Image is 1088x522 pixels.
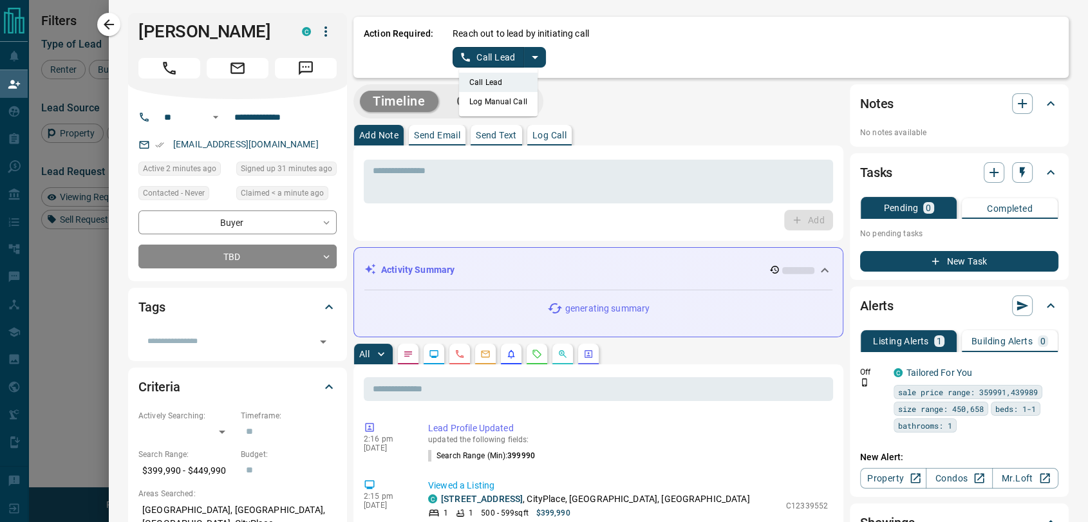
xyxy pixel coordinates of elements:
[138,460,234,481] p: $399,990 - $449,990
[428,450,535,461] p: Search Range (Min) :
[138,21,283,42] h1: [PERSON_NAME]
[138,410,234,422] p: Actively Searching:
[138,371,337,402] div: Criteria
[906,368,972,378] a: Tailored For You
[155,140,164,149] svg: Email Verified
[860,451,1058,464] p: New Alert:
[138,58,200,79] span: Call
[138,292,337,322] div: Tags
[143,187,205,200] span: Contacted - Never
[565,302,650,315] p: generating summary
[314,333,332,351] button: Open
[364,501,409,510] p: [DATE]
[364,492,409,501] p: 2:15 pm
[860,290,1058,321] div: Alerts
[138,245,337,268] div: TBD
[786,500,828,512] p: C12339552
[453,47,546,68] div: split button
[138,377,180,397] h2: Criteria
[241,449,337,460] p: Budget:
[138,297,165,317] h2: Tags
[883,203,918,212] p: Pending
[444,507,448,519] p: 1
[138,488,337,499] p: Areas Searched:
[428,435,828,444] p: updated the following fields:
[476,131,517,140] p: Send Text
[873,337,929,346] p: Listing Alerts
[995,402,1036,415] span: beds: 1-1
[860,88,1058,119] div: Notes
[860,468,926,489] a: Property
[558,349,568,359] svg: Opportunities
[275,58,337,79] span: Message
[441,494,523,504] a: [STREET_ADDRESS]
[536,507,570,519] p: $399,990
[138,449,234,460] p: Search Range:
[898,386,1038,398] span: sale price range: 359991,439989
[381,263,455,277] p: Activity Summary
[429,349,439,359] svg: Lead Browsing Activity
[860,127,1058,138] p: No notes available
[428,479,828,492] p: Viewed a Listing
[364,434,409,443] p: 2:16 pm
[860,366,886,378] p: Off
[860,378,869,387] svg: Push Notification Only
[236,186,337,204] div: Mon Oct 13 2025
[481,507,528,519] p: 500 - 599 sqft
[138,210,337,234] div: Buyer
[583,349,594,359] svg: Agent Actions
[403,349,413,359] svg: Notes
[455,349,465,359] svg: Calls
[441,492,750,506] p: , CityPlace, [GEOGRAPHIC_DATA], [GEOGRAPHIC_DATA]
[480,349,491,359] svg: Emails
[143,162,216,175] span: Active 2 minutes ago
[414,131,460,140] p: Send Email
[241,162,332,175] span: Signed up 31 minutes ago
[532,349,542,359] svg: Requests
[971,337,1033,346] p: Building Alerts
[898,419,952,432] span: bathrooms: 1
[428,494,437,503] div: condos.ca
[860,251,1058,272] button: New Task
[364,27,433,68] p: Action Required:
[236,162,337,180] div: Mon Oct 13 2025
[364,443,409,452] p: [DATE]
[1040,337,1046,346] p: 0
[926,203,931,212] p: 0
[444,91,537,112] button: Campaigns
[992,468,1058,489] a: Mr.Loft
[364,258,832,282] div: Activity Summary
[860,157,1058,188] div: Tasks
[937,337,942,346] p: 1
[860,295,894,316] h2: Alerts
[987,204,1033,213] p: Completed
[860,224,1058,243] p: No pending tasks
[241,187,324,200] span: Claimed < a minute ago
[898,402,984,415] span: size range: 450,658
[173,139,319,149] a: [EMAIL_ADDRESS][DOMAIN_NAME]
[459,73,538,92] li: Call Lead
[894,368,903,377] div: condos.ca
[860,93,894,114] h2: Notes
[926,468,992,489] a: Condos
[453,47,524,68] button: Call Lead
[507,451,535,460] span: 399990
[506,349,516,359] svg: Listing Alerts
[469,507,473,519] p: 1
[428,422,828,435] p: Lead Profile Updated
[302,27,311,36] div: condos.ca
[360,91,438,112] button: Timeline
[207,58,268,79] span: Email
[359,131,399,140] p: Add Note
[359,350,370,359] p: All
[208,109,223,125] button: Open
[459,92,538,111] li: Log Manual Call
[241,410,337,422] p: Timeframe:
[138,162,230,180] div: Mon Oct 13 2025
[532,131,567,140] p: Log Call
[860,162,892,183] h2: Tasks
[453,27,589,41] p: Reach out to lead by initiating call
